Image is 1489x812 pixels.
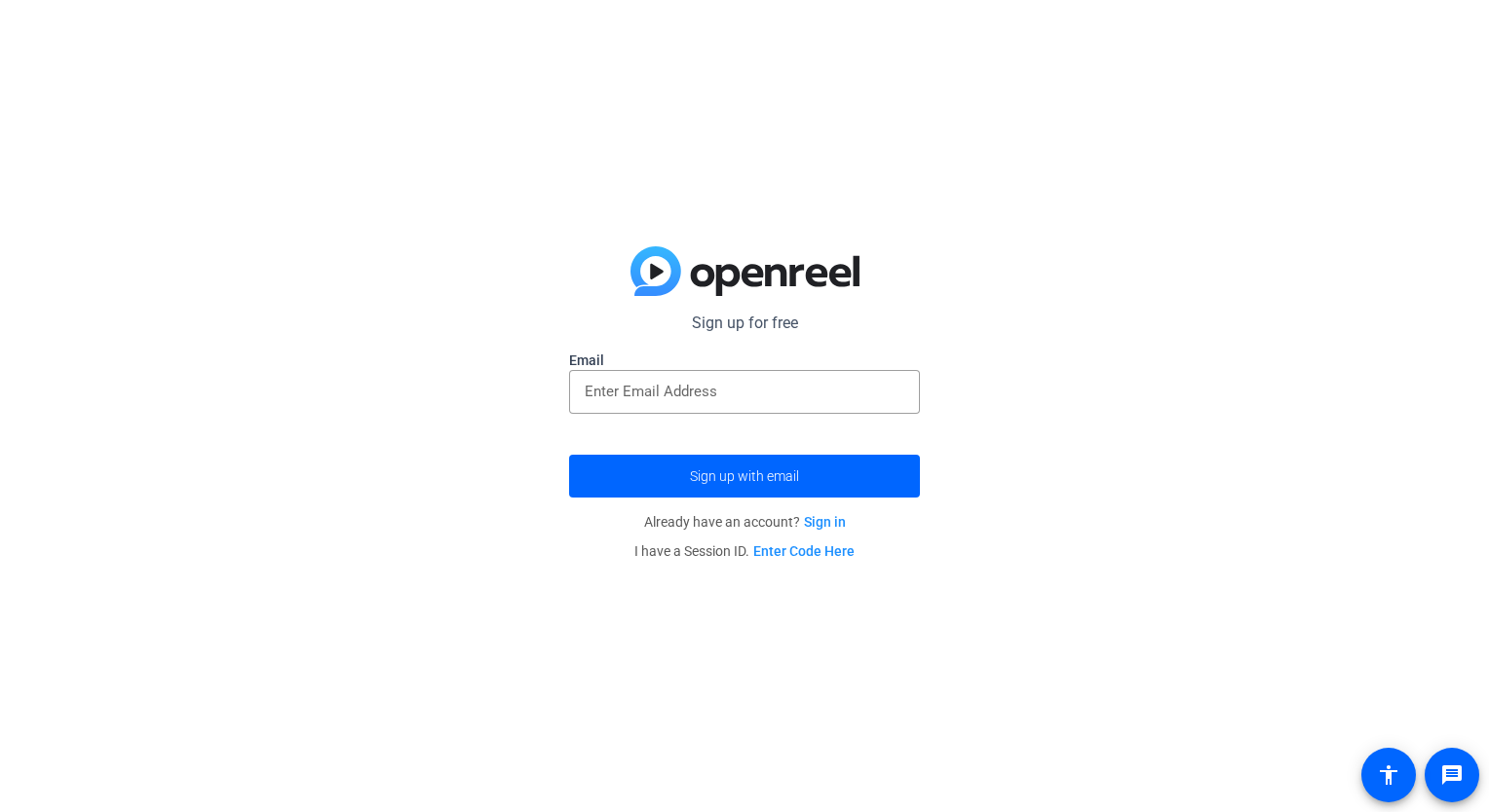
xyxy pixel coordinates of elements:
a: Enter Code Here [753,543,855,559]
p: Sign up for free [569,312,920,335]
img: blue-gradient.svg [630,246,859,297]
mat-icon: message [1440,763,1464,787]
span: I have a Session ID. [634,543,855,559]
mat-icon: accessibility [1377,763,1400,787]
label: Email [569,351,920,370]
a: Sign in [804,514,846,530]
input: Enter Email Address [585,380,904,403]
span: Already have an account? [644,514,846,530]
button: Sign up with email [569,455,920,498]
